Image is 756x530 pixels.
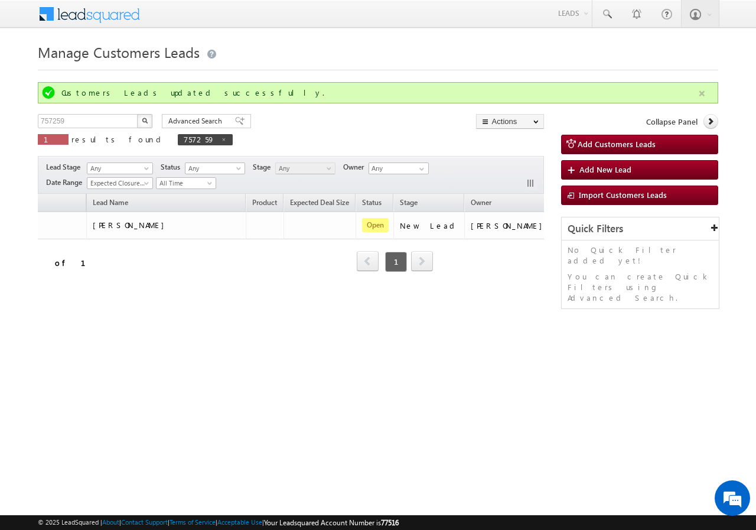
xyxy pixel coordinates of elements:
[87,177,153,189] a: Expected Closure Date
[356,196,387,212] a: Status
[400,198,418,207] span: Stage
[185,163,242,174] span: Any
[471,220,548,231] div: [PERSON_NAME]
[44,134,63,144] span: 1
[87,163,149,174] span: Any
[184,134,215,144] span: 757259
[413,163,428,175] a: Show All Items
[578,139,656,149] span: Add Customers Leads
[61,87,697,98] div: Customers Leads updated successfully.
[264,518,399,527] span: Your Leadsquared Account Number is
[369,162,429,174] input: Type to Search
[87,162,153,174] a: Any
[394,196,423,212] a: Stage
[568,271,713,303] p: You can create Quick Filters using Advanced Search.
[276,163,332,174] span: Any
[253,162,275,173] span: Stage
[46,162,85,173] span: Lead Stage
[71,134,165,144] span: results found
[161,364,214,380] em: Start Chat
[562,217,719,240] div: Quick Filters
[185,162,245,174] a: Any
[20,62,50,77] img: d_60004797649_company_0_60004797649
[568,245,713,266] p: No Quick Filter added yet!
[217,518,262,526] a: Acceptable Use
[194,6,222,34] div: Minimize live chat window
[290,198,349,207] span: Expected Deal Size
[38,43,200,61] span: Manage Customers Leads
[161,162,185,173] span: Status
[87,196,134,212] span: Lead Name
[15,109,216,354] textarea: Type your message and hit 'Enter'
[87,178,149,188] span: Expected Closure Date
[168,116,226,126] span: Advanced Search
[61,62,198,77] div: Chat with us now
[38,517,399,528] span: © 2025 LeadSquared | | | | |
[411,251,433,271] span: next
[579,190,667,200] span: Import Customers Leads
[157,178,213,188] span: All Time
[471,198,491,207] span: Owner
[102,518,119,526] a: About
[381,518,399,527] span: 77516
[362,218,389,232] span: Open
[385,252,407,272] span: 1
[411,252,433,271] a: next
[46,177,87,188] span: Date Range
[93,220,170,230] span: [PERSON_NAME]
[275,162,335,174] a: Any
[343,162,369,173] span: Owner
[476,114,544,129] button: Actions
[156,177,216,189] a: All Time
[579,164,631,174] span: Add New Lead
[284,196,355,212] a: Expected Deal Size
[357,251,379,271] span: prev
[142,118,148,123] img: Search
[646,116,698,127] span: Collapse Panel
[121,518,168,526] a: Contact Support
[400,220,459,231] div: New Lead
[170,518,216,526] a: Terms of Service
[252,198,277,207] span: Product
[357,252,379,271] a: prev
